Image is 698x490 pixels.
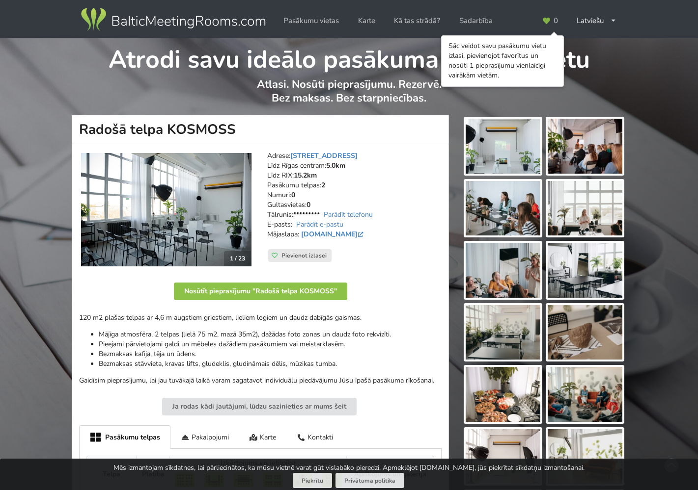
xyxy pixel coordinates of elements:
a: Karte [351,11,382,30]
img: Radošā telpa KOSMOSS | Rīga | Pasākumu vieta - galerijas bilde [548,429,622,484]
strong: 0 [291,190,295,200]
h1: Atrodi savu ideālo pasākuma norises vietu [72,38,626,76]
img: Radošā telpa KOSMOSS | Rīga | Pasākumu vieta - galerijas bilde [466,367,540,422]
li: Bezmaksas stāvvieta, kravas lifts, gludeklis, gludināmais dēlis, mūzikas tumba. [99,359,442,369]
div: Pakalpojumi [170,425,239,448]
a: Parādīt e-pastu [296,220,343,229]
img: Radošā telpa KOSMOSS | Rīga | Pasākumu vieta - galerijas bilde [466,429,540,484]
div: 1 / 23 [224,251,251,266]
a: Sadarbība [452,11,500,30]
div: Pasākumu telpas [79,425,170,449]
p: 120 m2 plašas telpas ar 4,6 m augstiem griestiem, lieliem logiem un daudz dabīgās gaismas. [79,313,442,323]
button: Ja rodas kādi jautājumi, lūdzu sazinieties ar mums šeit [162,398,357,415]
li: Mājīga atmosfēra, 2 telpas (lielā 75 m2, mazā 35m2), dažādas foto zonas un daudz foto rekvizīti. [99,330,442,339]
span: 0 [554,17,558,25]
li: Pieejami pārvietojami galdi un mēbeles dažādiem pasākumiem vai meistarklasēm. [99,339,442,349]
img: Radošā telpa KOSMOSS | Rīga | Pasākumu vieta - galerijas bilde [548,305,622,360]
a: [STREET_ADDRESS] [290,151,358,160]
img: Neierastas vietas | Rīga | Radošā telpa KOSMOSS [81,153,251,267]
p: Atlasi. Nosūti pieprasījumu. Rezervē. Bez maksas. Bez starpniecības. [72,77,626,115]
address: Adrese: Līdz Rīgas centram: Līdz RIX: Pasākumu telpas: Numuri: Gultasvietas: Tālrunis: E-pasts: M... [267,151,442,249]
span: Pievienot izlasei [281,252,327,259]
h1: Radošā telpa KOSMOSS [72,115,449,144]
a: [DOMAIN_NAME] [301,230,365,239]
img: Radošā telpa KOSMOSS | Rīga | Pasākumu vieta - galerijas bilde [466,181,540,236]
th: Izkārtojums un ietilpība [169,456,346,470]
p: Gaidīsim pieprasījumu, lai jau tuvākajā laikā varam sagatavot individuālu piedāvājumu Jūsu īpašā ... [79,376,442,386]
button: Piekrītu [293,473,332,488]
a: Pasākumu vietas [277,11,346,30]
a: Kā tas strādā? [387,11,447,30]
li: Bezmaksas kafija, tēja un ūdens. [99,349,442,359]
img: Radošā telpa KOSMOSS | Rīga | Pasākumu vieta - galerijas bilde [548,119,622,174]
div: Latviešu [570,11,623,30]
strong: 15.2km [294,171,317,180]
a: Neierastas vietas | Rīga | Radošā telpa KOSMOSS 1 / 23 [81,153,251,267]
button: Nosūtīt pieprasījumu "Radošā telpa KOSMOSS" [174,283,347,300]
strong: 5.0km [326,161,345,170]
img: Baltic Meeting Rooms [79,6,267,33]
img: Radošā telpa KOSMOSS | Rīga | Pasākumu vieta - galerijas bilde [466,119,540,174]
img: Radošā telpa KOSMOSS | Rīga | Pasākumu vieta - galerijas bilde [548,367,622,422]
strong: 0 [307,200,310,209]
img: Radošā telpa KOSMOSS | Rīga | Pasākumu vieta - galerijas bilde [466,305,540,360]
a: Privātuma politika [335,473,404,488]
div: Karte [239,425,287,448]
img: Radošā telpa KOSMOSS | Rīga | Pasākumu vieta - galerijas bilde [548,181,622,236]
img: Radošā telpa KOSMOSS | Rīga | Pasākumu vieta - galerijas bilde [548,243,622,298]
div: Sāc veidot savu pasākumu vietu izlasi, pievienojot favorītus un nosūti 1 pieprasījumu vienlaicīgi... [448,41,557,80]
a: Parādīt telefonu [324,210,373,219]
img: Radošā telpa KOSMOSS | Rīga | Pasākumu vieta - galerijas bilde [466,243,540,298]
div: Kontakti [286,425,343,448]
strong: 2 [321,181,325,190]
